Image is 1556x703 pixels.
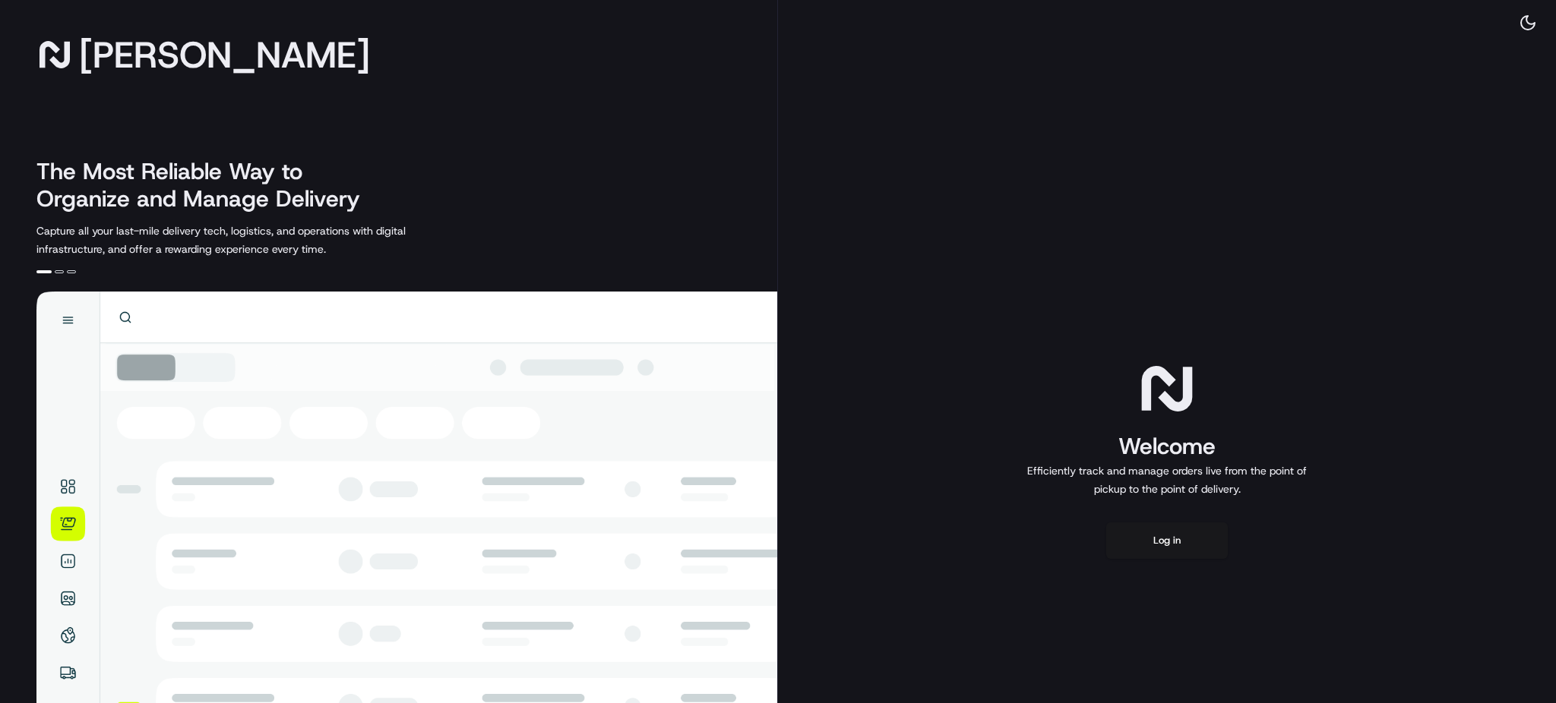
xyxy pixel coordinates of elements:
h1: Welcome [1021,431,1313,462]
p: Efficiently track and manage orders live from the point of pickup to the point of delivery. [1021,462,1313,498]
span: [PERSON_NAME] [79,39,370,70]
p: Capture all your last-mile delivery tech, logistics, and operations with digital infrastructure, ... [36,222,474,258]
button: Log in [1106,522,1228,559]
h2: The Most Reliable Way to Organize and Manage Delivery [36,158,377,213]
